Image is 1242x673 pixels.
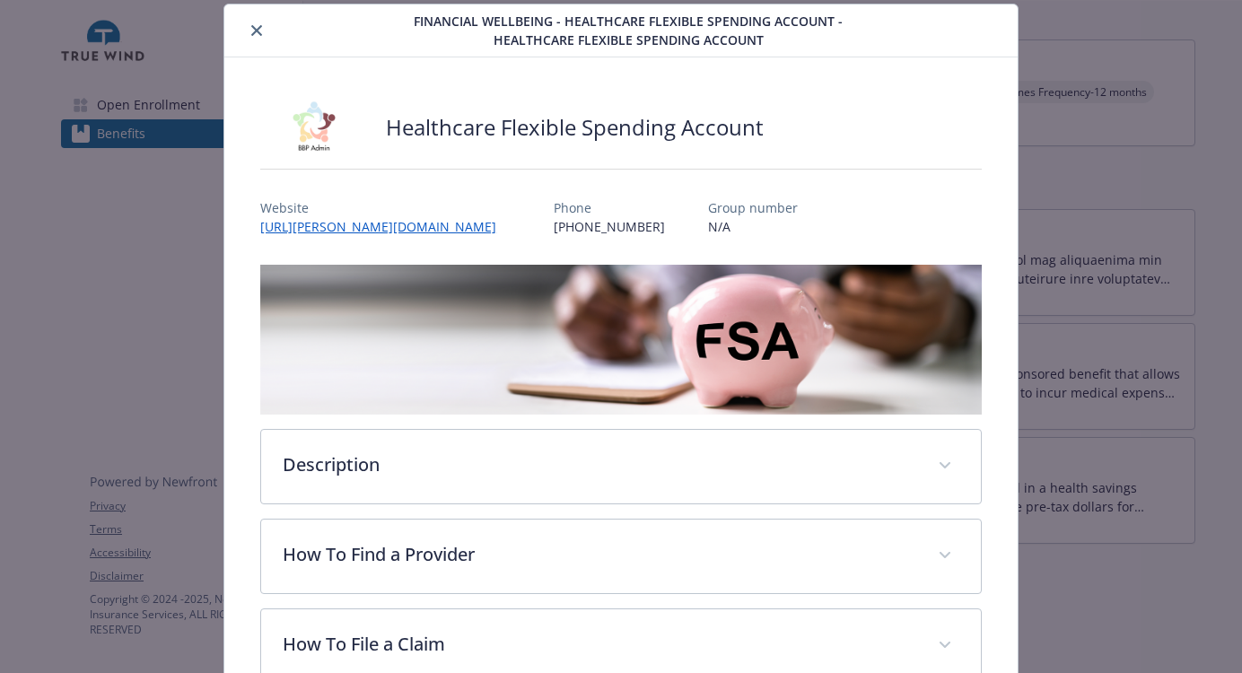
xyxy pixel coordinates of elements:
[246,20,267,41] button: close
[283,541,916,568] p: How To Find a Provider
[708,198,798,217] p: Group number
[708,217,798,236] p: N/A
[260,218,511,235] a: [URL][PERSON_NAME][DOMAIN_NAME]
[554,217,665,236] p: [PHONE_NUMBER]
[283,451,916,478] p: Description
[260,101,368,154] img: BBP Administration
[261,430,981,503] div: Description
[260,265,982,415] img: banner
[554,198,665,217] p: Phone
[386,112,764,143] h2: Healthcare Flexible Spending Account
[395,12,862,49] span: Financial Wellbeing - Healthcare Flexible Spending Account - Healthcare Flexible Spending Account
[283,631,916,658] p: How To File a Claim
[261,520,981,593] div: How To Find a Provider
[260,198,511,217] p: Website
